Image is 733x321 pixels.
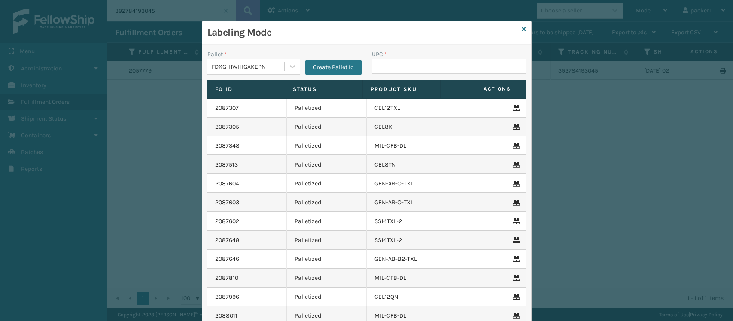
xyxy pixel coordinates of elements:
[372,50,387,59] label: UPC
[215,255,239,263] a: 2087646
[513,200,518,206] i: Remove From Pallet
[287,269,367,288] td: Palletized
[513,294,518,300] i: Remove From Pallet
[367,155,447,174] td: CEL8TN
[287,212,367,231] td: Palletized
[287,288,367,306] td: Palletized
[212,62,285,71] div: FDXG-HWHIGAKEPN
[367,288,447,306] td: CEL12QN
[215,217,239,226] a: 2087602
[207,50,227,59] label: Pallet
[371,85,432,93] label: Product SKU
[287,99,367,118] td: Palletized
[287,174,367,193] td: Palletized
[293,85,355,93] label: Status
[513,275,518,281] i: Remove From Pallet
[287,250,367,269] td: Palletized
[513,256,518,262] i: Remove From Pallet
[367,269,447,288] td: MIL-CFB-DL
[215,312,237,320] a: 2088011
[287,118,367,136] td: Palletized
[215,160,238,169] a: 2087513
[215,293,239,301] a: 2087996
[215,123,239,131] a: 2087305
[367,174,447,193] td: GEN-AB-C-TXL
[513,143,518,149] i: Remove From Pallet
[215,236,240,245] a: 2087648
[443,82,516,96] span: Actions
[367,193,447,212] td: GEN-AB-C-TXL
[305,60,362,75] button: Create Pallet Id
[513,237,518,243] i: Remove From Pallet
[215,104,239,112] a: 2087307
[287,136,367,155] td: Palletized
[287,231,367,250] td: Palletized
[367,99,447,118] td: CEL12TXL
[215,85,277,93] label: Fo Id
[367,118,447,136] td: CEL8K
[215,142,240,150] a: 2087348
[513,218,518,224] i: Remove From Pallet
[215,179,239,188] a: 2087604
[287,193,367,212] td: Palletized
[287,155,367,174] td: Palletized
[367,212,447,231] td: SS14TXL-2
[367,231,447,250] td: SS14TXL-2
[215,274,238,282] a: 2087810
[513,124,518,130] i: Remove From Pallet
[513,313,518,319] i: Remove From Pallet
[367,250,447,269] td: GEN-AB-B2-TXL
[513,162,518,168] i: Remove From Pallet
[513,105,518,111] i: Remove From Pallet
[207,26,518,39] h3: Labeling Mode
[513,181,518,187] i: Remove From Pallet
[215,198,239,207] a: 2087603
[367,136,447,155] td: MIL-CFB-DL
